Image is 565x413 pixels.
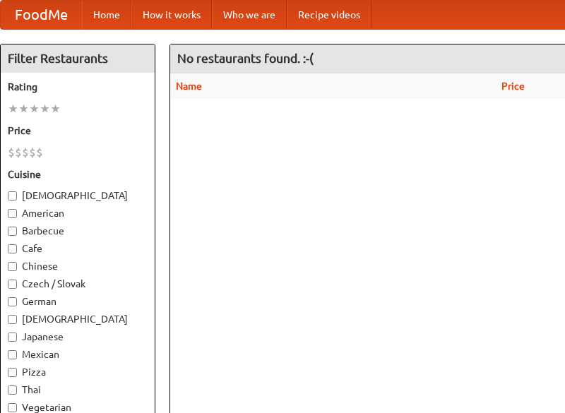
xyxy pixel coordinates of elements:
li: $ [8,145,15,160]
li: ★ [40,101,50,116]
h4: Filter Restaurants [1,44,155,73]
li: $ [36,145,43,160]
input: [DEMOGRAPHIC_DATA] [8,315,17,324]
h5: Cuisine [8,167,148,181]
label: Cafe [8,241,148,256]
input: Barbecue [8,227,17,236]
label: German [8,294,148,309]
a: Home [82,1,131,29]
li: $ [22,145,29,160]
a: Who we are [212,1,287,29]
li: ★ [29,101,40,116]
label: American [8,206,148,220]
label: Thai [8,383,148,397]
li: ★ [50,101,61,116]
input: [DEMOGRAPHIC_DATA] [8,191,17,200]
a: Name [176,80,202,92]
label: Barbecue [8,224,148,238]
label: Mexican [8,347,148,361]
label: Pizza [8,365,148,379]
input: Czech / Slovak [8,280,17,289]
li: $ [29,145,36,160]
li: ★ [8,101,18,116]
input: Japanese [8,333,17,342]
a: Recipe videos [287,1,371,29]
label: [DEMOGRAPHIC_DATA] [8,188,148,203]
input: Vegetarian [8,403,17,412]
ng-pluralize: No restaurants found. :-( [177,52,314,65]
label: Chinese [8,259,148,273]
li: ★ [18,101,29,116]
a: FoodMe [1,1,82,29]
input: Cafe [8,244,17,253]
input: Pizza [8,368,17,377]
label: Czech / Slovak [8,277,148,291]
input: Chinese [8,262,17,271]
h5: Price [8,124,148,138]
li: $ [15,145,22,160]
a: How it works [131,1,212,29]
input: American [8,209,17,218]
input: Mexican [8,350,17,359]
label: [DEMOGRAPHIC_DATA] [8,312,148,326]
input: German [8,297,17,306]
h5: Rating [8,80,148,94]
label: Japanese [8,330,148,344]
a: Price [501,80,525,92]
input: Thai [8,385,17,395]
